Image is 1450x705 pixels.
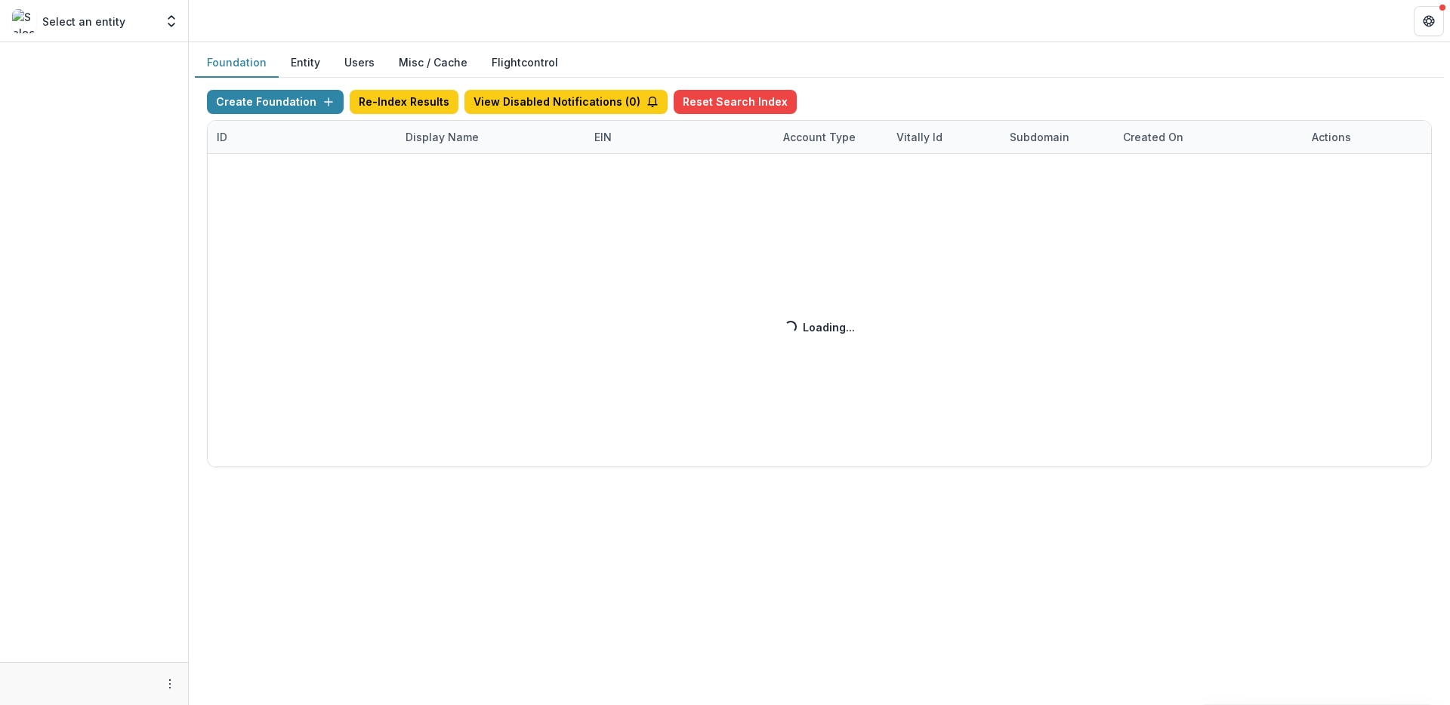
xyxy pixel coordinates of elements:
button: More [161,675,179,693]
button: Users [332,48,387,78]
a: Flightcontrol [492,54,558,70]
button: Foundation [195,48,279,78]
button: Get Help [1414,6,1444,36]
button: Open entity switcher [161,6,182,36]
img: Select an entity [12,9,36,33]
p: Select an entity [42,14,125,29]
button: Misc / Cache [387,48,480,78]
button: Entity [279,48,332,78]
